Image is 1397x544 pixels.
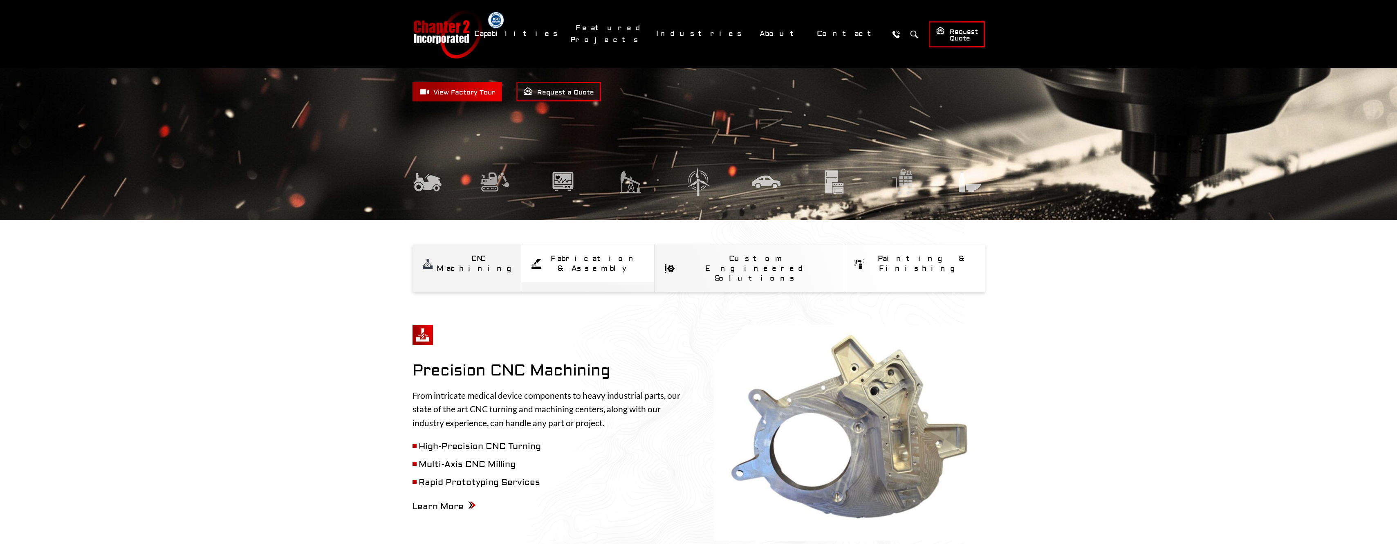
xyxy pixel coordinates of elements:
[523,87,594,97] span: Request a Quote
[936,26,978,43] span: Request Quote
[413,389,684,430] p: From intricate medical device components to heavy industrial parts, our state of the art CNC turn...
[413,82,502,101] a: View Factory Tour
[907,27,922,42] button: Search
[929,21,985,47] a: Request Quote
[570,19,647,49] a: Featured Projects
[413,440,684,454] li: High-Precision CNC Turning
[844,245,984,282] a: Painting & Finishing
[419,87,495,97] span: View Factory Tour
[889,27,904,42] a: Call Us
[437,254,520,274] div: CNC Machining
[413,245,521,282] a: CNC Machining
[545,254,644,274] div: Fabrication & Assembly
[754,25,807,43] a: About
[679,254,834,283] div: Custom Engineered Solutions
[413,10,482,58] a: Chapter 2 Incorporated
[413,458,684,472] li: Multi-Axis CNC Milling
[413,501,476,512] a: Learn More
[516,82,601,101] a: Request a Quote
[651,25,750,43] a: Industries
[413,362,684,380] h2: Precision CNC Machining
[469,25,566,43] a: Capabilities
[868,254,974,274] div: Painting & Finishing
[812,25,885,43] a: Contact
[655,245,844,292] a: Custom Engineered Solutions
[521,245,655,282] a: Fabrication & Assembly
[413,476,684,490] li: Rapid Prototyping Services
